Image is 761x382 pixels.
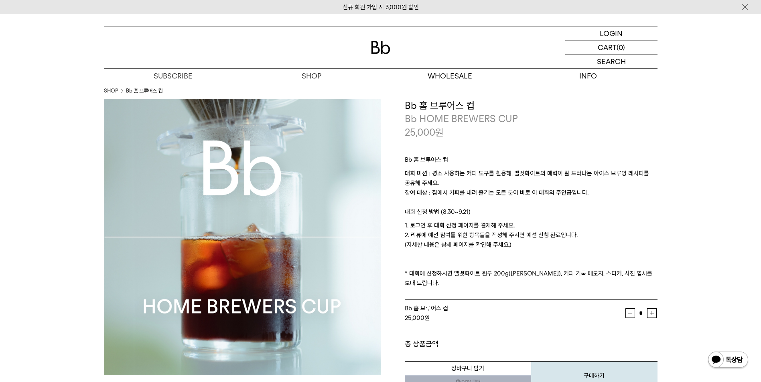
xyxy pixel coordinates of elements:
[435,127,444,138] span: 원
[126,87,162,95] li: Bb 홈 브루어스 컵
[519,69,658,83] p: INFO
[405,313,625,323] div: 원
[104,69,242,83] a: SUBSCRIBE
[405,339,531,349] dt: 총 상품금액
[405,207,658,221] p: 대회 신청 방법 (8.30~9.21)
[405,112,658,126] p: Bb HOME BREWERS CUP
[405,126,444,139] p: 25,000
[242,69,381,83] a: SHOP
[565,40,658,54] a: CART (0)
[343,4,419,11] a: 신규 회원 가입 시 3,000원 할인
[371,41,390,54] img: 로고
[598,40,617,54] p: CART
[707,351,749,370] img: 카카오톡 채널 1:1 채팅 버튼
[104,99,381,375] img: Bb 홈 브루어스 컵
[405,169,658,207] p: 대회 미션 : 평소 사용하는 커피 도구를 활용해, 벨벳화이트의 매력이 잘 드러나는 아이스 브루잉 레시피를 공유해 주세요. 참여 대상 : 집에서 커피를 내려 즐기는 모든 분이 ...
[625,308,635,318] button: 감소
[617,40,625,54] p: (0)
[597,54,626,68] p: SEARCH
[104,87,118,95] a: SHOP
[405,361,531,375] button: 장바구니 담기
[405,99,658,113] h3: Bb 홈 브루어스 컵
[405,305,448,312] span: Bb 홈 브루어스 컵
[405,155,658,169] p: Bb 홈 브루어스 컵
[565,26,658,40] a: LOGIN
[405,314,424,322] strong: 25,000
[600,26,623,40] p: LOGIN
[381,69,519,83] p: WHOLESALE
[647,308,657,318] button: 증가
[405,221,658,288] p: 1. 로그인 후 대회 신청 페이지를 결제해 주세요. 2. 리뷰에 예선 참여를 위한 항목들을 작성해 주시면 예선 신청 완료입니다. (자세한 내용은 상세 페이지를 확인해 주세요....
